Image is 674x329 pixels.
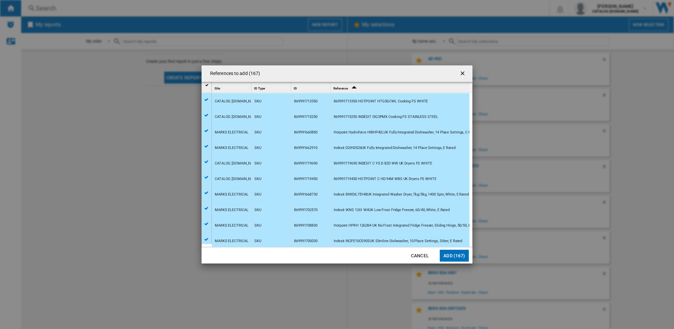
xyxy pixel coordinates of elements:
div: MARKS ELECTRICAL [215,125,248,140]
div: Sort None [253,82,291,92]
button: Cancel [405,250,434,262]
div: 869991702570 [294,202,318,218]
div: 869991700030 [294,234,318,249]
span: Site [214,87,220,90]
div: 869991660850 [294,125,318,140]
div: ID Type Sort None [253,82,291,92]
h4: References to add (167) [207,70,260,77]
div: 869991713350 [294,94,318,109]
span: Sort Ascending [349,87,359,90]
span: ID [294,87,297,90]
button: getI18NText('BUTTONS.CLOSE_DIALOG') [457,67,470,80]
div: SKU [254,218,261,233]
div: SKU [254,187,261,202]
div: Indesit BIWDIL75148UK Integrated Washer Dryer, 7kg/5kg, 1400 Spin, White, E Rated [334,187,469,202]
div: SKU [254,156,261,171]
div: MARKS ELECTRICAL [215,202,248,218]
div: MARKS ELECTRICAL [215,140,248,156]
div: Sort None [213,82,251,92]
div: Hotpoint Hydroforce H8IHP42LUK Fully Integrated Dishwasher, 14 Place Settings, C Rated [334,125,478,140]
span: Reference [333,87,348,90]
div: CATALOG [DOMAIN_NAME] [215,94,259,109]
div: 869991719690 INDESIT C YS D 82D WW UK Dryers FS WHITE [334,156,432,171]
div: CATALOG [DOMAIN_NAME] [215,156,259,171]
div: 869991715250 INDESIT I5G3PMX Cooking FS STAINLESS STEEL [334,109,438,125]
div: Sort Ascending [332,82,469,92]
div: SKU [254,94,261,109]
div: CATALOG [DOMAIN_NAME] [215,109,259,125]
div: 869991668730 [294,187,318,202]
button: Add (167) [440,250,469,262]
div: Indesit IN2FE10CS90SUK Slimline Dishwasher, 10 Place Settings, Silver, E Rated [334,234,462,249]
div: Reference Sort Ascending [332,82,469,92]
div: SKU [254,109,261,125]
div: 869991662910 [294,140,318,156]
div: 869991719690 [294,156,318,171]
div: ID Sort None [292,82,330,92]
div: MARKS ELECTRICAL [215,234,248,249]
div: MARKS ELECTRICAL [215,187,248,202]
div: 869991719450 [294,171,318,187]
div: MARKS ELECTRICAL [215,218,248,233]
div: 869991708830 [294,218,318,233]
div: Site Sort None [213,82,251,92]
span: ID Type [254,87,265,90]
div: Indesit IKNS 1261 W4UK Low Frost Fridge Freezer, 60/40, White, E Rated [334,202,450,218]
div: SKU [254,234,261,249]
div: SKU [254,140,261,156]
ng-md-icon: getI18NText('BUTTONS.CLOSE_DIALOG') [459,70,467,78]
div: CATALOG [DOMAIN_NAME] [215,171,259,187]
div: 869991713350 HOTPOINT HTG5GCWL Cooking FS WHITE [334,94,428,109]
div: Indesit D2IHD526UK Fully Integrated Dishwasher, 14 Place Settings, E Rated [334,140,456,156]
div: SKU [254,125,261,140]
div: SKU [254,171,261,187]
div: Sort None [292,82,330,92]
div: SKU [254,202,261,218]
div: Hotpoint HPKH 1262B4 UK No Frost Integrated Fridge Freezer, Sliding Hinge, 50/50, E Rated [334,218,481,233]
div: 869991719450 HOTPOINT C HD 94M WBS UK Dryers FS WHITE [334,171,436,187]
div: 869991715250 [294,109,318,125]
